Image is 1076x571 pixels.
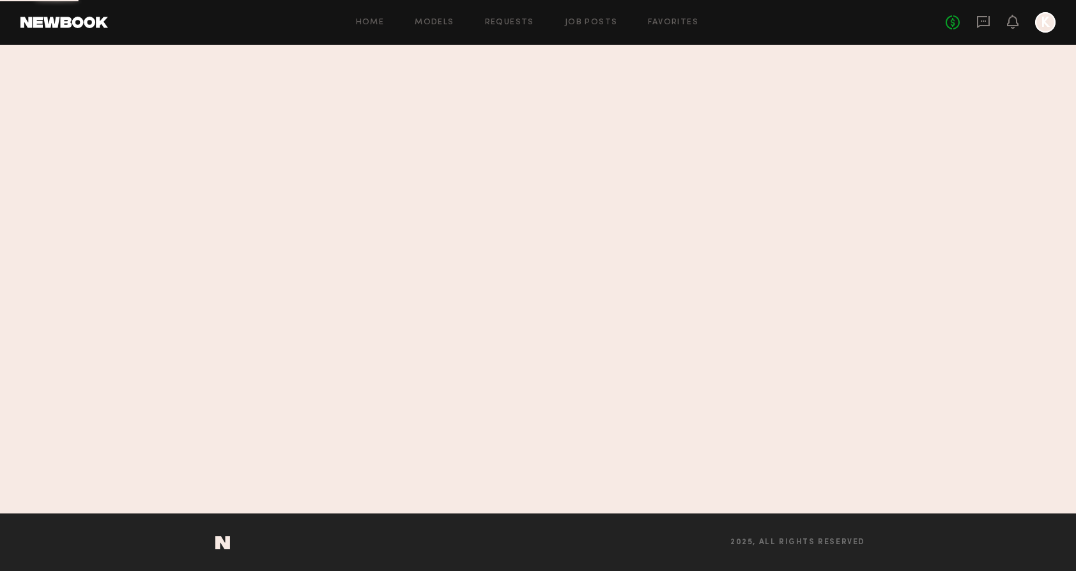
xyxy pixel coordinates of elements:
[1035,12,1056,33] a: K
[415,19,454,27] a: Models
[485,19,534,27] a: Requests
[648,19,698,27] a: Favorites
[356,19,385,27] a: Home
[565,19,618,27] a: Job Posts
[730,538,865,547] span: 2025, all rights reserved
